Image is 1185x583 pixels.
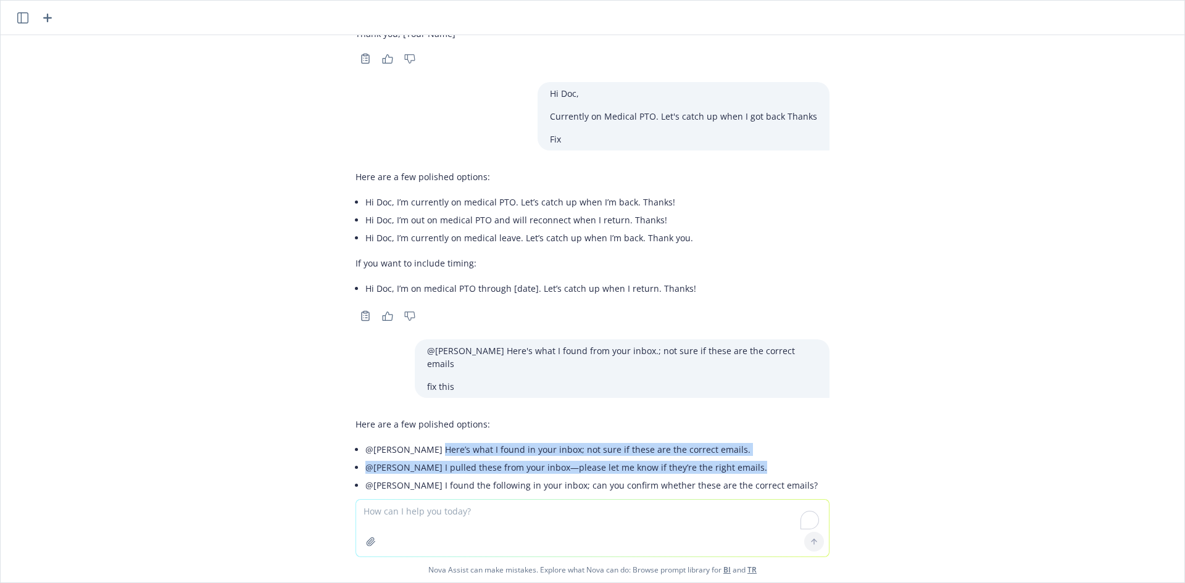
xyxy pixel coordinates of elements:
[550,110,817,123] p: Currently on Medical PTO. Let's catch up when I got back Thanks
[356,500,829,556] textarea: To enrich screen reader interactions, please activate Accessibility in Grammarly extension settings
[6,557,1179,582] span: Nova Assist can make mistakes. Explore what Nova can do: Browse prompt library for and
[427,380,817,393] p: fix this
[365,211,696,229] li: Hi Doc, I’m out on medical PTO and will reconnect when I return. Thanks!
[365,279,696,297] li: Hi Doc, I’m on medical PTO through [date]. Let’s catch up when I return. Thanks!
[427,344,817,370] p: @[PERSON_NAME] Here's what I found from your inbox.; not sure if these are the correct emails
[365,458,818,476] li: @[PERSON_NAME] I pulled these from your inbox—please let me know if they’re the right emails.
[355,418,818,431] p: Here are a few polished options:
[365,440,818,458] li: @[PERSON_NAME] Here’s what I found in your inbox; not sure if these are the correct emails.
[550,87,817,100] p: Hi Doc,
[355,170,696,183] p: Here are a few polished options:
[747,564,757,575] a: TR
[355,257,696,270] p: If you want to include timing:
[365,476,818,494] li: @[PERSON_NAME] I found the following in your inbox; can you confirm whether these are the correct...
[365,193,696,211] li: Hi Doc, I’m currently on medical PTO. Let’s catch up when I’m back. Thanks!
[400,50,420,67] button: Thumbs down
[360,310,371,321] svg: Copy to clipboard
[400,307,420,325] button: Thumbs down
[723,564,731,575] a: BI
[365,229,696,247] li: Hi Doc, I’m currently on medical leave. Let’s catch up when I’m back. Thank you.
[360,53,371,64] svg: Copy to clipboard
[550,133,817,146] p: Fix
